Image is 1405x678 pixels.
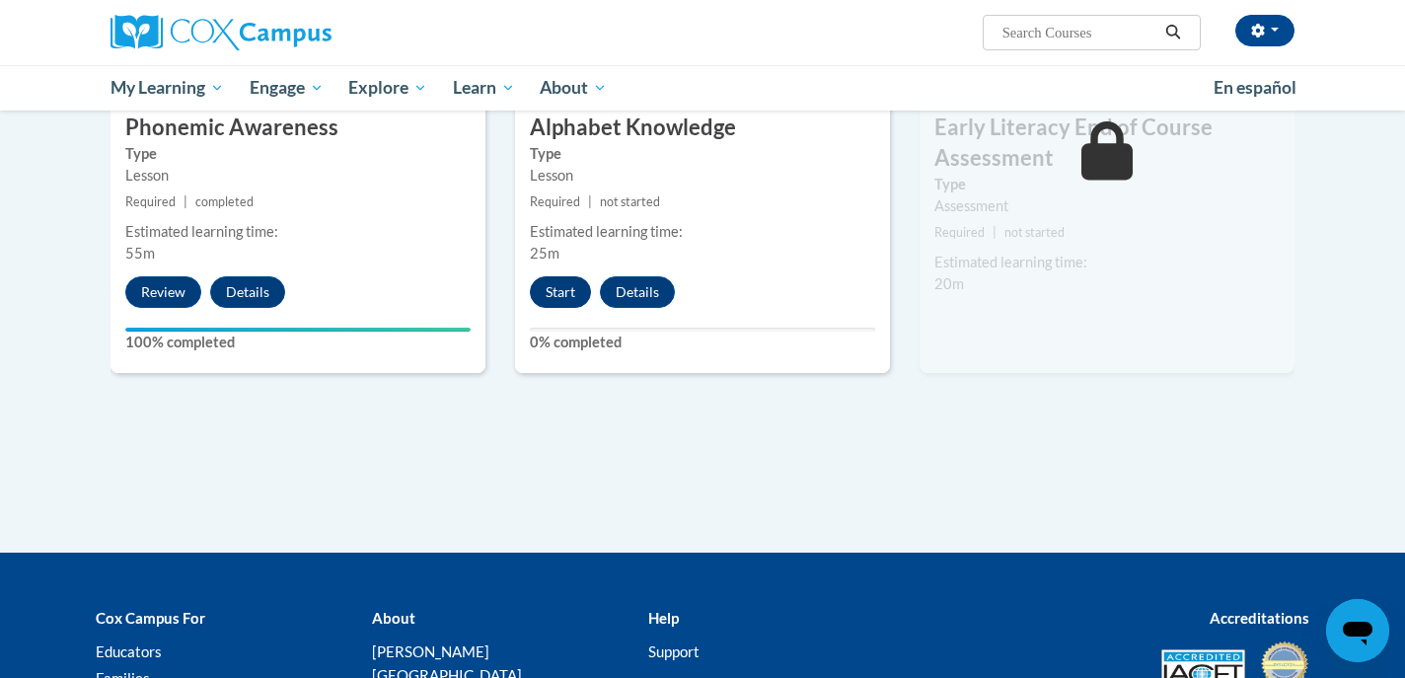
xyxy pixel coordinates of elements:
[530,245,559,262] span: 25m
[81,65,1324,111] div: Main menu
[648,642,700,660] a: Support
[125,332,471,353] label: 100% completed
[335,65,440,111] a: Explore
[934,195,1280,217] div: Assessment
[125,328,471,332] div: Your progress
[530,194,580,209] span: Required
[210,276,285,308] button: Details
[515,113,890,143] h3: Alphabet Knowledge
[934,174,1280,195] label: Type
[348,76,427,100] span: Explore
[934,252,1280,273] div: Estimated learning time:
[530,221,875,243] div: Estimated learning time:
[111,15,332,50] img: Cox Campus
[111,113,485,143] h3: Phonemic Awareness
[1004,225,1065,240] span: not started
[1214,77,1296,98] span: En español
[372,609,415,627] b: About
[98,65,237,111] a: My Learning
[250,76,324,100] span: Engage
[528,65,621,111] a: About
[600,276,675,308] button: Details
[184,194,187,209] span: |
[1201,67,1309,109] a: En español
[920,113,1294,174] h3: Early Literacy End of Course Assessment
[1210,609,1309,627] b: Accreditations
[648,609,679,627] b: Help
[125,194,176,209] span: Required
[96,609,205,627] b: Cox Campus For
[530,165,875,187] div: Lesson
[111,15,485,50] a: Cox Campus
[934,275,964,292] span: 20m
[125,165,471,187] div: Lesson
[96,642,162,660] a: Educators
[125,221,471,243] div: Estimated learning time:
[993,225,997,240] span: |
[237,65,336,111] a: Engage
[530,332,875,353] label: 0% completed
[125,143,471,165] label: Type
[125,276,201,308] button: Review
[530,276,591,308] button: Start
[440,65,528,111] a: Learn
[1326,599,1389,662] iframe: Button to launch messaging window
[600,194,660,209] span: not started
[934,225,985,240] span: Required
[1000,21,1158,44] input: Search Courses
[111,76,224,100] span: My Learning
[195,194,254,209] span: completed
[540,76,607,100] span: About
[1235,15,1294,46] button: Account Settings
[1158,21,1188,44] button: Search
[125,245,155,262] span: 55m
[530,143,875,165] label: Type
[588,194,592,209] span: |
[453,76,515,100] span: Learn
